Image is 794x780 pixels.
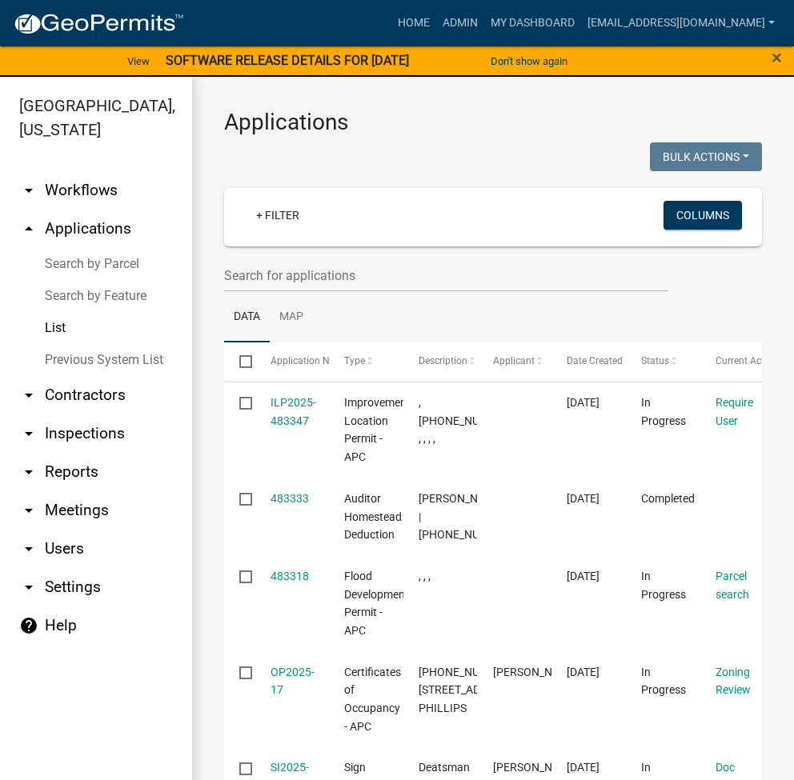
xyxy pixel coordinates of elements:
[419,666,517,715] span: 020-036-008, 525 N EASTFIELD CIR, RONYA PHILLIPS
[477,342,551,381] datatable-header-cell: Applicant
[166,53,409,68] strong: SOFTWARE RELEASE DETAILS FOR [DATE]
[271,355,358,366] span: Application Number
[419,492,523,542] span: LINDA M DALTON | 025-089-006.B
[121,48,156,74] a: View
[716,355,782,366] span: Current Activity
[551,342,626,381] datatable-header-cell: Date Created
[493,761,579,774] span: Jody Titus
[493,355,535,366] span: Applicant
[664,201,742,230] button: Columns
[344,492,402,542] span: Auditor Homestead Deduction
[19,616,38,635] i: help
[344,666,401,733] span: Certificates of Occupancy - APC
[650,142,762,171] button: Bulk Actions
[716,570,749,601] a: Parcel search
[700,342,774,381] datatable-header-cell: Current Activity
[271,666,315,697] a: OP2025-17
[344,355,365,366] span: Type
[19,424,38,443] i: arrow_drop_down
[419,570,431,582] span: , , ,
[271,396,316,427] a: ILP2025-483347
[19,462,38,482] i: arrow_drop_down
[255,342,329,381] datatable-header-cell: Application Number
[344,570,409,637] span: Flood Development Permit - APC
[567,355,623,366] span: Date Created
[329,342,403,381] datatable-header-cell: Type
[716,666,751,697] a: Zoning Review
[19,539,38,558] i: arrow_drop_down
[567,570,600,582] span: 09/24/2025
[484,48,574,74] button: Don't show again
[716,396,753,427] a: Require User
[224,109,762,136] h3: Applications
[484,8,581,38] a: My Dashboard
[626,342,700,381] datatable-header-cell: Status
[243,201,312,230] a: + Filter
[641,666,686,697] span: In Progress
[19,386,38,405] i: arrow_drop_down
[641,355,669,366] span: Status
[19,219,38,238] i: arrow_drop_up
[772,48,782,67] button: Close
[641,396,686,427] span: In Progress
[224,292,270,343] a: Data
[567,761,600,774] span: 09/24/2025
[403,342,478,381] datatable-header-cell: Description
[224,259,668,292] input: Search for applications
[772,46,782,69] span: ×
[19,501,38,520] i: arrow_drop_down
[641,570,686,601] span: In Progress
[493,666,579,678] span: Ronya Phillips
[271,492,309,505] a: 483333
[344,396,411,463] span: Improvement Location Permit - APC
[641,492,695,505] span: Completed
[567,396,600,409] span: 09/24/2025
[19,181,38,200] i: arrow_drop_down
[567,492,600,505] span: 09/24/2025
[391,8,436,38] a: Home
[419,396,515,446] span: , 011-072-002, , , , ,
[270,292,313,343] a: Map
[271,570,309,582] a: 483318
[567,666,600,678] span: 09/24/2025
[436,8,484,38] a: Admin
[419,355,467,366] span: Description
[581,8,781,38] a: [EMAIL_ADDRESS][DOMAIN_NAME]
[224,342,255,381] datatable-header-cell: Select
[19,578,38,597] i: arrow_drop_down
